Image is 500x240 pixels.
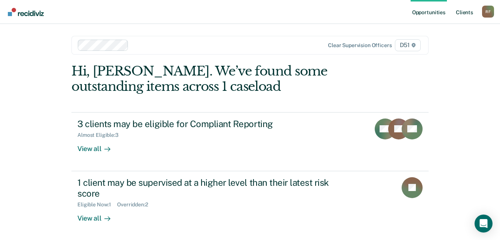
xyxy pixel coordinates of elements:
[482,6,494,18] div: R F
[77,201,117,208] div: Eligible Now : 1
[77,208,119,222] div: View all
[71,64,357,94] div: Hi, [PERSON_NAME]. We’ve found some outstanding items across 1 caseload
[77,132,125,138] div: Almost Eligible : 3
[482,6,494,18] button: Profile dropdown button
[8,8,44,16] img: Recidiviz
[71,112,429,171] a: 3 clients may be eligible for Compliant ReportingAlmost Eligible:3View all
[77,119,340,129] div: 3 clients may be eligible for Compliant Reporting
[77,177,340,199] div: 1 client may be supervised at a higher level than their latest risk score
[117,201,154,208] div: Overridden : 2
[395,39,421,51] span: D51
[475,215,493,233] div: Open Intercom Messenger
[328,42,392,49] div: Clear supervision officers
[77,138,119,153] div: View all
